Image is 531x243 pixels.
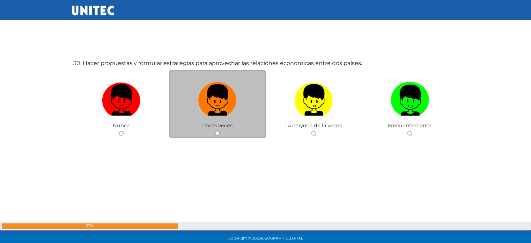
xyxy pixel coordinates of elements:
img: Nunca [102,79,140,116]
div: 33% [2,223,178,229]
span: La mayoria de la veces [285,122,342,129]
img: Pocas veces [198,79,237,116]
img: UNITEC [72,6,114,15]
span: Frecuentemente [388,122,432,129]
label: 30: Hacer propuestas y formular estrategias para aprovechar las relaciones económicas entre dos p... [73,59,362,67]
img: Frecuentemente [391,79,429,116]
span: Pocas veces [202,122,233,129]
img: La mayoria de la veces [294,79,333,116]
span: [GEOGRAPHIC_DATA]. [261,236,303,241]
span: Nunca [113,122,130,129]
